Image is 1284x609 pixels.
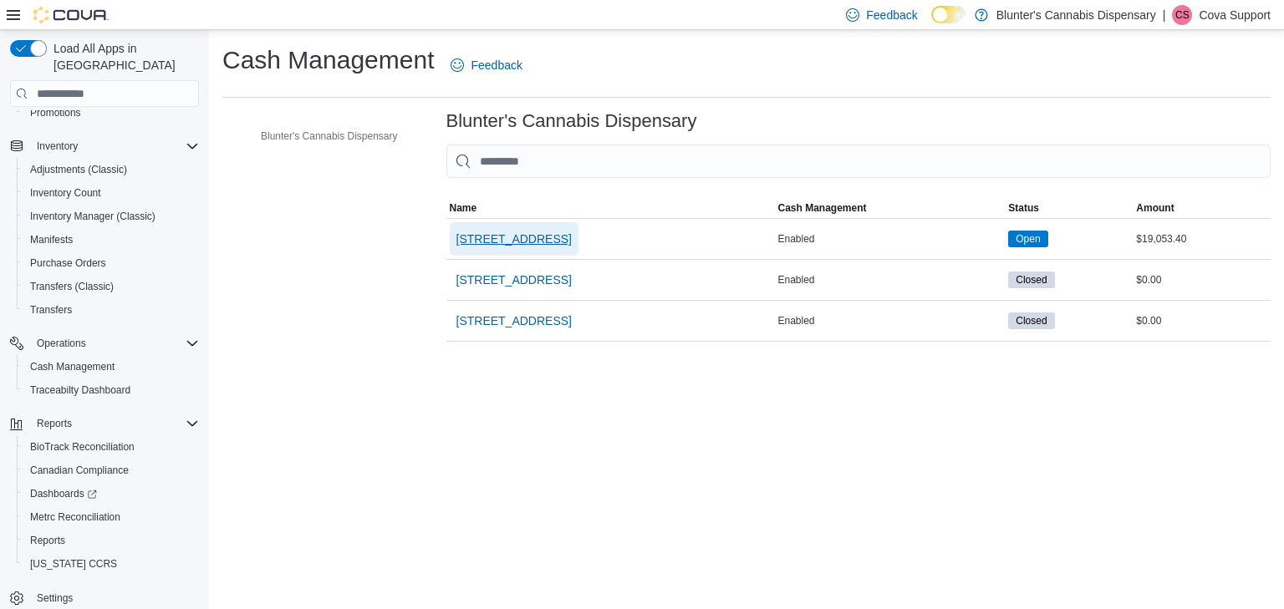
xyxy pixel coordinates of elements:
[996,5,1156,25] p: Blunter's Cannabis Dispensary
[456,312,572,329] span: [STREET_ADDRESS]
[30,163,127,176] span: Adjustments (Classic)
[23,183,199,203] span: Inventory Count
[30,280,114,293] span: Transfers (Classic)
[37,140,78,153] span: Inventory
[23,380,137,400] a: Traceabilty Dashboard
[30,333,199,353] span: Operations
[222,43,434,77] h1: Cash Management
[23,230,199,250] span: Manifests
[23,160,199,180] span: Adjustments (Classic)
[1163,5,1166,25] p: |
[17,355,206,378] button: Cash Management
[3,332,206,355] button: Operations
[37,417,72,430] span: Reports
[17,435,206,459] button: BioTrack Reconciliation
[1175,5,1190,25] span: CS
[931,6,966,23] input: Dark Mode
[17,505,206,529] button: Metrc Reconciliation
[456,272,572,288] span: [STREET_ADDRESS]
[866,7,917,23] span: Feedback
[1008,201,1039,215] span: Status
[23,507,127,527] a: Metrc Reconciliation
[1133,270,1271,290] div: $0.00
[47,40,199,74] span: Load All Apps in [GEOGRAPHIC_DATA]
[30,487,97,500] span: Dashboards
[23,460,199,480] span: Canadian Compliance
[17,378,206,402] button: Traceabilty Dashboard
[23,277,120,297] a: Transfers (Classic)
[450,263,578,297] button: [STREET_ADDRESS]
[1008,312,1054,329] span: Closed
[17,552,206,576] button: [US_STATE] CCRS
[1016,231,1040,246] span: Open
[1008,231,1047,247] span: Open
[23,357,199,377] span: Cash Management
[1133,311,1271,331] div: $0.00
[1172,5,1192,25] div: Cova Support
[23,530,72,551] a: Reports
[23,380,199,400] span: Traceabilty Dashboard
[23,507,199,527] span: Metrc Reconciliation
[446,145,1271,178] input: This is a search bar. As you type, the results lower in the page will automatically filter.
[30,360,115,373] span: Cash Management
[446,198,775,218] button: Name
[23,206,199,226] span: Inventory Manager (Classic)
[23,277,199,297] span: Transfers (Classic)
[30,414,79,434] button: Reports
[774,198,1005,218] button: Cash Management
[931,23,932,24] span: Dark Mode
[1005,198,1133,218] button: Status
[23,484,199,504] span: Dashboards
[23,253,199,273] span: Purchase Orders
[30,136,199,156] span: Inventory
[774,311,1005,331] div: Enabled
[30,588,79,608] a: Settings
[261,129,398,143] span: Blunter's Cannabis Dispensary
[30,303,72,317] span: Transfers
[1133,198,1271,218] button: Amount
[17,101,206,124] button: Promotions
[471,57,522,74] span: Feedback
[1133,229,1271,249] div: $19,053.40
[30,383,130,397] span: Traceabilty Dashboard
[23,484,104,504] a: Dashboards
[23,253,113,273] a: Purchase Orders
[23,160,134,180] a: Adjustments (Classic)
[17,251,206,275] button: Purchase Orders
[23,437,141,457] a: BioTrack Reconciliation
[3,134,206,158] button: Inventory
[1199,5,1271,25] p: Cova Support
[30,136,84,156] button: Inventory
[17,529,206,552] button: Reports
[1136,201,1174,215] span: Amount
[37,591,73,605] span: Settings
[17,205,206,228] button: Inventory Manager (Classic)
[30,587,199,608] span: Settings
[450,222,578,256] button: [STREET_ADDRESS]
[450,201,477,215] span: Name
[23,554,199,574] span: Washington CCRS
[774,270,1005,290] div: Enabled
[3,412,206,435] button: Reports
[30,256,106,270] span: Purchase Orders
[777,201,866,215] span: Cash Management
[446,111,697,131] h3: Blunter's Cannabis Dispensary
[23,300,199,320] span: Transfers
[30,106,81,119] span: Promotions
[17,275,206,298] button: Transfers (Classic)
[30,510,120,524] span: Metrc Reconciliation
[30,210,155,223] span: Inventory Manager (Classic)
[1008,272,1054,288] span: Closed
[23,530,199,551] span: Reports
[30,186,101,200] span: Inventory Count
[30,414,199,434] span: Reports
[23,357,121,377] a: Cash Management
[30,464,129,477] span: Canadian Compliance
[1016,272,1047,287] span: Closed
[444,48,528,82] a: Feedback
[23,230,79,250] a: Manifests
[30,440,135,454] span: BioTrack Reconciliation
[774,229,1005,249] div: Enabled
[450,304,578,337] button: [STREET_ADDRESS]
[23,206,162,226] a: Inventory Manager (Classic)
